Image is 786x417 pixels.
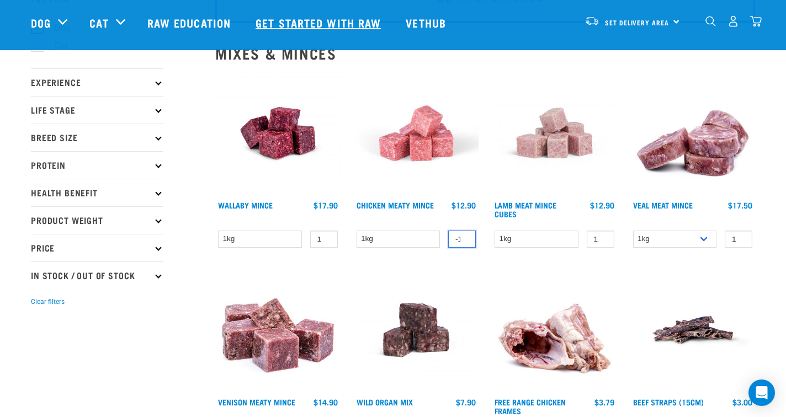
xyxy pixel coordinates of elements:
[31,96,163,124] p: Life Stage
[748,379,775,406] div: Open Intercom Messenger
[727,15,739,27] img: user.png
[630,268,756,393] img: Raw Essentials Beef Straps 15cm 6 Pack
[585,16,599,26] img: van-moving.png
[37,39,72,52] label: Cat
[215,45,755,62] h2: Mixes & Minces
[215,268,341,393] img: 1117 Venison Meat Mince 01
[314,201,338,210] div: $17.90
[31,206,163,234] p: Product Weight
[750,15,762,27] img: home-icon@2x.png
[630,71,756,196] img: 1160 Veal Meat Mince Medallions 01
[310,231,338,248] input: 1
[725,231,752,248] input: 1
[354,268,479,393] img: Wild Organ Mix
[492,268,617,393] img: 1236 Chicken Frame Turks 01
[605,20,669,24] span: Set Delivery Area
[492,71,617,196] img: Lamb Meat Mince
[136,1,245,45] a: Raw Education
[31,261,163,289] p: In Stock / Out Of Stock
[705,16,716,26] img: home-icon-1@2x.png
[31,179,163,206] p: Health Benefit
[395,1,460,45] a: Vethub
[594,398,614,407] div: $3.79
[357,400,413,404] a: Wild Organ Mix
[590,201,614,210] div: $12.90
[31,68,163,96] p: Experience
[218,400,295,404] a: Venison Meaty Mince
[732,398,752,407] div: $3.00
[31,297,65,307] button: Clear filters
[448,231,476,248] input: 1
[452,201,476,210] div: $12.90
[728,201,752,210] div: $17.50
[31,14,51,31] a: Dog
[633,203,693,207] a: Veal Meat Mince
[495,400,566,413] a: Free Range Chicken Frames
[495,203,556,216] a: Lamb Meat Mince Cubes
[215,71,341,196] img: Wallaby Mince 1675
[633,400,704,404] a: Beef Straps (15cm)
[587,231,614,248] input: 1
[456,398,476,407] div: $7.90
[245,1,395,45] a: Get started with Raw
[89,14,108,31] a: Cat
[314,398,338,407] div: $14.90
[357,203,434,207] a: Chicken Meaty Mince
[31,151,163,179] p: Protein
[31,234,163,261] p: Price
[31,124,163,151] p: Breed Size
[354,71,479,196] img: Chicken Meaty Mince
[218,203,273,207] a: Wallaby Mince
